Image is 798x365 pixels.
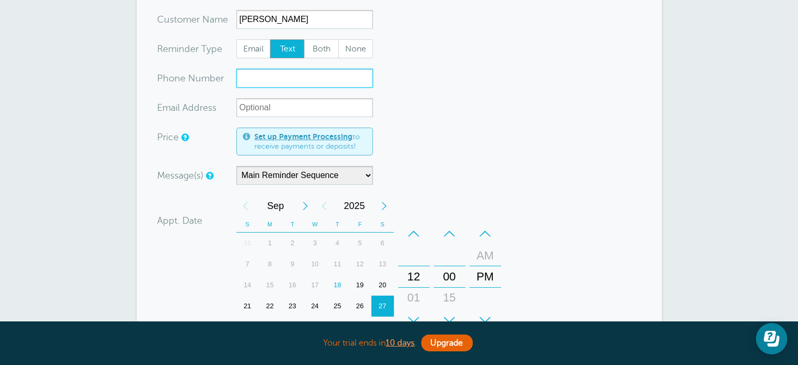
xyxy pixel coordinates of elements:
span: 2025 [334,195,375,216]
div: 30 [437,308,462,329]
div: Tuesday, September 2 [281,233,304,254]
label: Message(s) [158,171,204,180]
div: 7 [236,254,259,275]
div: AM [473,245,498,266]
div: Your trial ends in . [137,332,662,354]
div: Saturday, October 4 [371,317,394,338]
div: Sunday, September 28 [236,317,259,338]
a: Simple templates and custom messages will use the reminder schedule set under Settings > Reminder... [206,172,213,179]
div: 4 [326,233,349,254]
div: 6 [371,233,394,254]
span: to receive payments or deposits! [255,132,366,151]
div: Saturday, September 27 [371,296,394,317]
div: 2 [281,233,304,254]
div: Tuesday, September 30 [281,317,304,338]
div: Next Year [375,195,394,216]
div: Thursday, September 11 [326,254,349,275]
div: 17 [304,275,326,296]
div: Thursday, September 25 [326,296,349,317]
div: Tuesday, September 23 [281,296,304,317]
label: None [338,39,373,58]
div: 12 [401,266,427,287]
div: mber [158,69,236,88]
span: il Add [176,103,200,112]
div: 19 [349,275,371,296]
div: 10 [304,254,326,275]
div: Sunday, August 31 [236,233,259,254]
div: 20 [371,275,394,296]
div: Friday, September 19 [349,275,371,296]
div: 29 [258,317,281,338]
div: Next Month [296,195,315,216]
div: 15 [437,287,462,308]
div: Minutes [434,223,465,330]
div: 00 [437,266,462,287]
a: Upgrade [421,335,473,351]
div: 18 [326,275,349,296]
div: 26 [349,296,371,317]
div: Tuesday, September 9 [281,254,304,275]
div: Monday, September 1 [258,233,281,254]
div: 14 [236,275,259,296]
th: M [258,216,281,233]
div: 02 [401,308,427,329]
div: 3 [349,317,371,338]
span: Cus [158,15,174,24]
div: Sunday, September 21 [236,296,259,317]
div: Saturday, September 20 [371,275,394,296]
th: S [236,216,259,233]
div: Monday, September 15 [258,275,281,296]
span: Ema [158,103,176,112]
label: Email [236,39,271,58]
div: 24 [304,296,326,317]
div: Friday, September 5 [349,233,371,254]
div: 23 [281,296,304,317]
div: Previous Month [236,195,255,216]
div: Friday, October 3 [349,317,371,338]
div: Previous Year [315,195,334,216]
div: 16 [281,275,304,296]
div: Wednesday, October 1 [304,317,326,338]
div: 21 [236,296,259,317]
div: 15 [258,275,281,296]
div: 01 [401,287,427,308]
div: Friday, September 12 [349,254,371,275]
div: 12 [349,254,371,275]
div: 9 [281,254,304,275]
span: ne Nu [175,74,202,83]
div: 22 [258,296,281,317]
span: Email [237,40,271,58]
div: 28 [236,317,259,338]
div: Hours [398,223,430,330]
div: 5 [349,233,371,254]
div: 30 [281,317,304,338]
th: W [304,216,326,233]
div: Thursday, September 4 [326,233,349,254]
label: Text [270,39,305,58]
div: Wednesday, September 3 [304,233,326,254]
span: None [339,40,372,58]
a: 10 days [386,338,415,348]
iframe: Resource center [756,323,787,354]
div: Monday, September 29 [258,317,281,338]
a: Set up Payment Processing [255,132,353,141]
div: 8 [258,254,281,275]
label: Appt. Date [158,216,203,225]
span: September [255,195,296,216]
th: F [349,216,371,233]
div: PM [473,266,498,287]
th: S [371,216,394,233]
div: Friday, September 26 [349,296,371,317]
th: T [281,216,304,233]
div: Thursday, October 2 [326,317,349,338]
label: Price [158,132,179,142]
div: Monday, September 8 [258,254,281,275]
div: Wednesday, September 24 [304,296,326,317]
div: 3 [304,233,326,254]
div: Wednesday, September 17 [304,275,326,296]
div: 25 [326,296,349,317]
label: Reminder Type [158,44,223,54]
input: Optional [236,98,373,117]
div: Sunday, September 7 [236,254,259,275]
